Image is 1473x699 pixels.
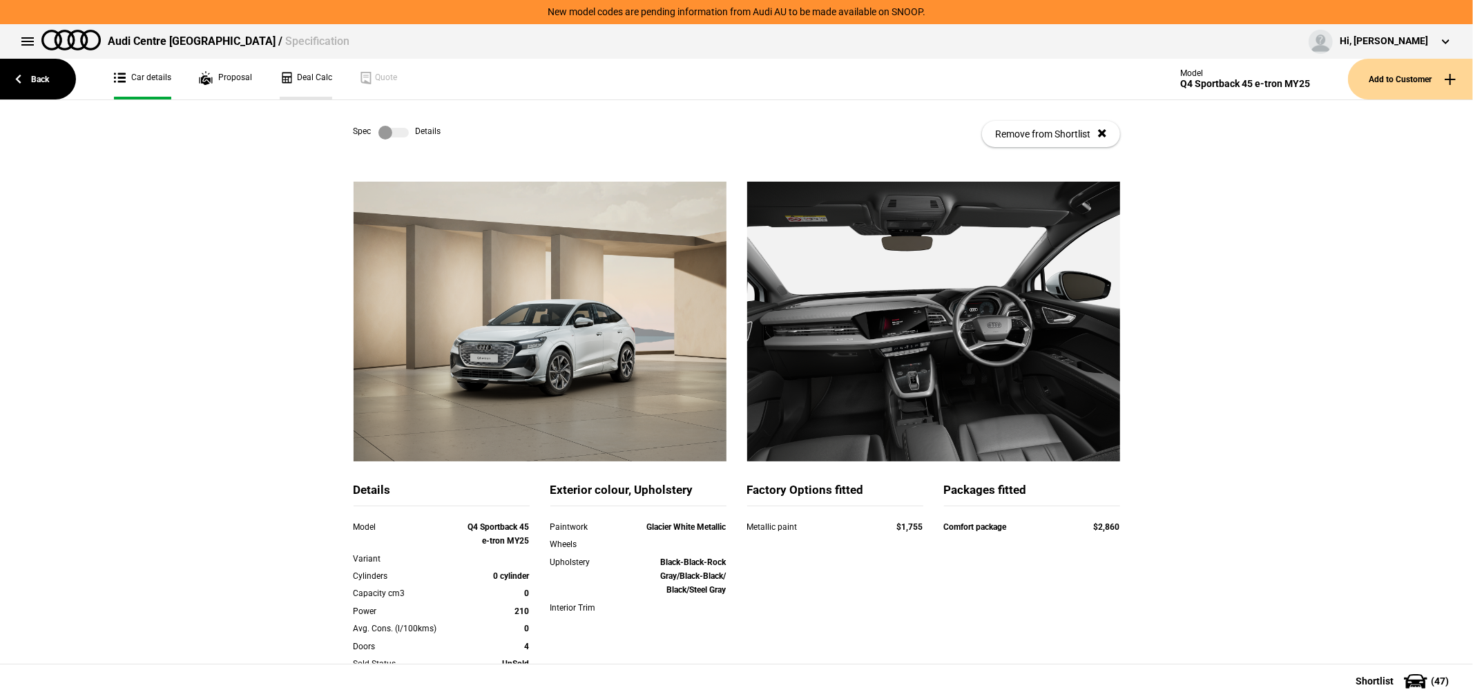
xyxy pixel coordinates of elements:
[354,604,459,618] div: Power
[108,34,349,49] div: Audi Centre [GEOGRAPHIC_DATA] /
[354,657,459,671] div: Sold Status
[747,520,871,534] div: Metallic paint
[1180,78,1310,90] div: Q4 Sportback 45 e-tron MY25
[41,30,101,50] img: audi.png
[525,588,530,598] strong: 0
[525,624,530,633] strong: 0
[550,601,621,615] div: Interior Trim
[525,642,530,651] strong: 4
[354,622,459,635] div: Avg. Cons. (l/100kms)
[1094,522,1120,532] strong: $2,860
[661,557,726,595] strong: Black-Black-Rock Gray/Black-Black/ Black/Steel Gray
[199,59,252,99] a: Proposal
[1348,59,1473,99] button: Add to Customer
[354,569,459,583] div: Cylinders
[1335,664,1473,698] button: Shortlist(47)
[468,522,530,546] strong: Q4 Sportback 45 e-tron MY25
[354,586,459,600] div: Capacity cm3
[550,537,621,551] div: Wheels
[354,126,441,140] div: Spec Details
[354,520,459,534] div: Model
[944,522,1007,532] strong: Comfort package
[285,35,349,48] span: Specification
[503,659,530,669] strong: UnSold
[354,552,459,566] div: Variant
[747,482,923,506] div: Factory Options fitted
[944,482,1120,506] div: Packages fitted
[1356,676,1394,686] span: Shortlist
[515,606,530,616] strong: 210
[1180,68,1310,78] div: Model
[897,522,923,532] strong: $1,755
[647,522,726,532] strong: Glacier White Metallic
[982,121,1120,147] button: Remove from Shortlist
[114,59,171,99] a: Car details
[280,59,332,99] a: Deal Calc
[1340,35,1428,48] div: Hi, [PERSON_NAME]
[550,520,621,534] div: Paintwork
[354,482,530,506] div: Details
[550,555,621,569] div: Upholstery
[354,640,459,653] div: Doors
[494,571,530,581] strong: 0 cylinder
[1431,676,1449,686] span: ( 47 )
[550,482,726,506] div: Exterior colour, Upholstery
